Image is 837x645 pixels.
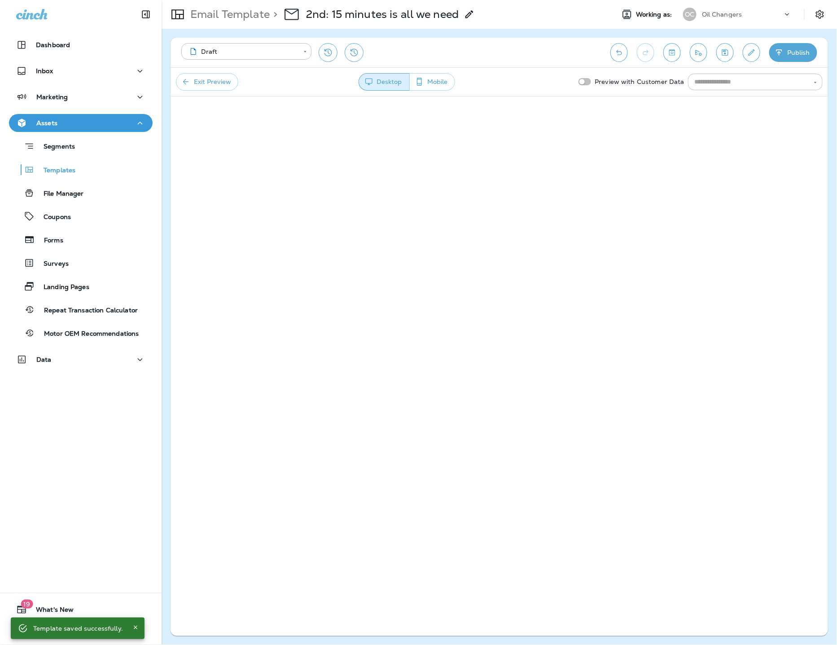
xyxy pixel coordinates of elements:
[35,213,71,222] p: Coupons
[812,6,828,22] button: Settings
[36,119,57,127] p: Assets
[409,73,455,91] button: Mobile
[769,43,817,62] button: Publish
[36,356,52,363] p: Data
[743,43,760,62] button: Edit details
[187,8,270,21] p: Email Template
[716,43,734,62] button: Save
[36,41,70,48] p: Dashboard
[176,73,238,91] button: Exit Preview
[9,184,153,202] button: File Manager
[9,160,153,179] button: Templates
[21,600,33,609] span: 19
[359,73,410,91] button: Desktop
[319,43,337,62] button: Restore from previous version
[35,143,75,152] p: Segments
[610,43,628,62] button: Undo
[36,93,68,101] p: Marketing
[9,300,153,319] button: Repeat Transaction Calculator
[9,207,153,226] button: Coupons
[591,75,688,89] p: Preview with Customer Data
[9,136,153,156] button: Segments
[27,606,74,617] span: What's New
[9,114,153,132] button: Assets
[683,8,697,21] div: OC
[35,190,84,198] p: File Manager
[9,36,153,54] button: Dashboard
[270,8,277,21] p: >
[9,324,153,342] button: Motor OEM Recommendations
[702,11,742,18] p: Oil Changers
[345,43,364,62] button: View Changelog
[811,79,819,87] button: Open
[35,283,89,292] p: Landing Pages
[690,43,707,62] button: Send test email
[9,230,153,249] button: Forms
[35,330,139,338] p: Motor OEM Recommendations
[130,622,141,633] button: Close
[9,351,153,369] button: Data
[306,8,459,21] p: 2nd: 15 minutes is all we need
[9,88,153,106] button: Marketing
[636,11,674,18] span: Working as:
[35,237,63,245] p: Forms
[35,260,69,268] p: Surveys
[36,67,53,75] p: Inbox
[35,307,138,315] p: Repeat Transaction Calculator
[663,43,681,62] button: Toggle preview
[133,5,158,23] button: Collapse Sidebar
[9,601,153,619] button: 19What's New
[33,620,123,636] div: Template saved successfully.
[9,622,153,640] button: Support
[9,254,153,272] button: Surveys
[9,277,153,296] button: Landing Pages
[188,47,297,56] div: Draft
[35,167,75,175] p: Templates
[9,62,153,80] button: Inbox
